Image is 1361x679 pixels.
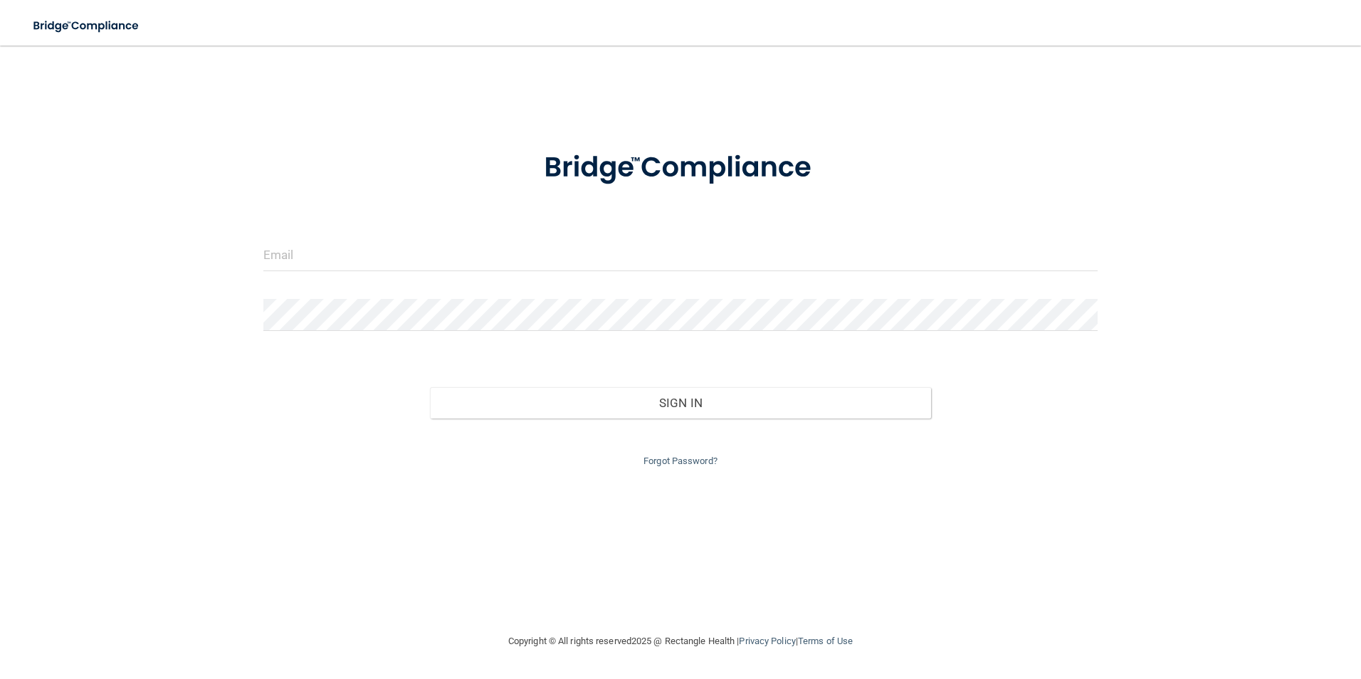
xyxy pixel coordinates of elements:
[515,131,846,205] img: bridge_compliance_login_screen.278c3ca4.svg
[643,456,718,466] a: Forgot Password?
[430,387,931,419] button: Sign In
[21,11,152,41] img: bridge_compliance_login_screen.278c3ca4.svg
[798,636,853,646] a: Terms of Use
[263,239,1098,271] input: Email
[421,619,940,664] div: Copyright © All rights reserved 2025 @ Rectangle Health | |
[739,636,795,646] a: Privacy Policy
